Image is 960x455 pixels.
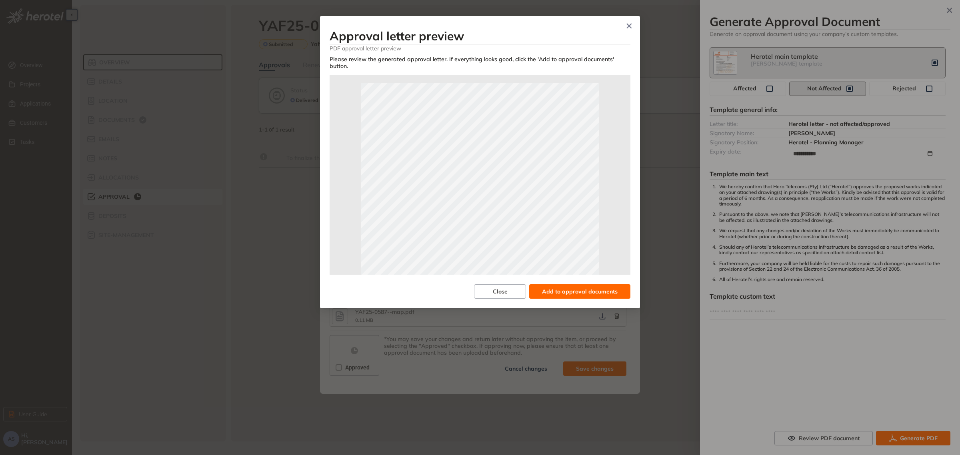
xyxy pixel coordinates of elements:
div: Please review the generated approval letter. If everything looks good, click the 'Add to approval... [330,56,630,70]
h3: Approval letter preview [330,29,630,43]
span: Add to approval documents [542,287,618,296]
button: Add to approval documents [529,284,630,299]
span: PDF approval letter preview [330,44,630,52]
button: Close [474,284,526,299]
span: Close [493,287,508,296]
button: Close [618,16,640,38]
